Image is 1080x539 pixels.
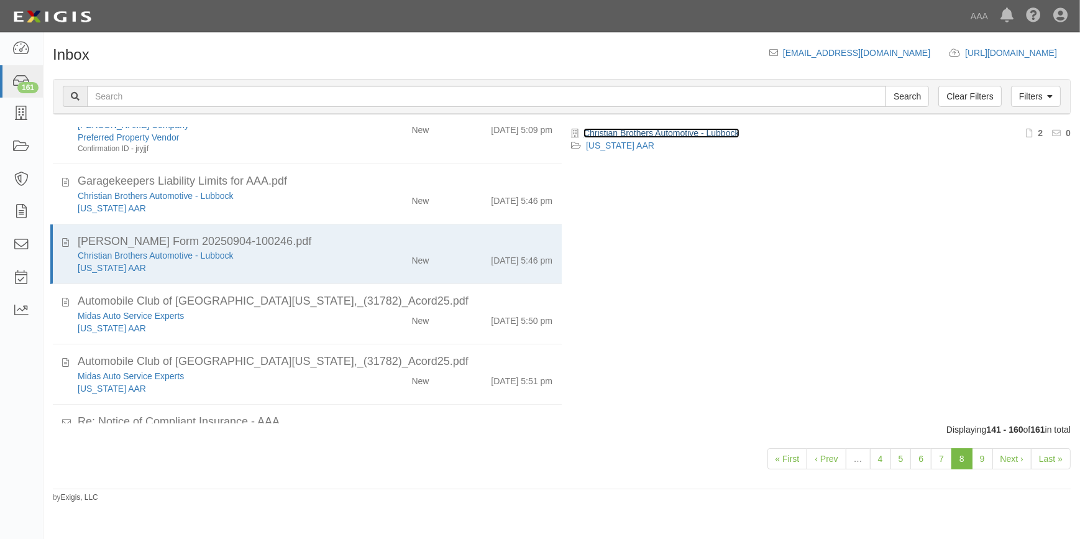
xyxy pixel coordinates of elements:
div: [DATE] 5:51 pm [491,370,552,387]
div: Christian Brothers Automotive - Lubbock [78,190,347,202]
a: Exigis, LLC [61,493,98,502]
b: 0 [1066,128,1071,138]
div: [DATE] 5:50 pm [491,310,552,327]
div: ACORD Form 20250904-100246.pdf [78,234,552,250]
b: 161 [1030,425,1045,435]
div: Displaying of in total [43,423,1080,436]
div: New [411,119,429,136]
a: [US_STATE] AAR [78,384,146,394]
input: Search [87,86,886,107]
a: Midas Auto Service Experts [78,311,184,321]
a: [US_STATE] AAR [78,263,146,273]
div: New [411,190,429,207]
a: Clear Filters [938,86,1001,107]
i: Help Center - Complianz [1026,9,1041,24]
div: Midas Auto Service Experts [78,370,347,382]
a: Christian Brothers Automotive - Lubbock [583,128,739,138]
a: [EMAIL_ADDRESS][DOMAIN_NAME] [783,48,930,58]
div: [DATE] 5:46 pm [491,249,552,267]
div: Midas Auto Service Experts [78,310,347,322]
small: by [53,492,98,503]
div: Preferred Property Vendor [78,131,347,144]
a: Last » [1031,448,1071,469]
a: 8 [951,448,972,469]
div: Garagekeepers Liability Limits for AAA.pdf [78,173,552,190]
div: 161 [17,82,39,93]
a: [US_STATE] AAR [78,323,146,333]
a: [URL][DOMAIN_NAME] [965,48,1071,58]
a: 6 [910,448,931,469]
a: Preferred Property Vendor [78,132,179,142]
div: California AAR [78,382,347,395]
a: [PERSON_NAME] Company [78,120,189,130]
div: New [411,249,429,267]
img: logo-5460c22ac91f19d4615b14bd174203de0afe785f0fc80cf4dbbc73dc1793850b.png [9,6,95,28]
div: Texas AAR [78,202,347,214]
div: [DATE] 5:09 pm [491,119,552,136]
a: … [846,448,871,469]
div: Christian Brothers Automotive - Lubbock [78,249,347,262]
a: [US_STATE] AAR [78,203,146,213]
div: Texas AAR [78,262,347,274]
a: Filters [1011,86,1061,107]
a: Christian Brothers Automotive - Lubbock [78,191,234,201]
a: Christian Brothers Automotive - Lubbock [78,251,234,260]
div: Confirmation ID - jryjjf [78,144,347,154]
a: AAA [964,4,994,29]
a: 4 [870,448,891,469]
a: [US_STATE] AAR [586,141,654,150]
div: New [411,310,429,327]
div: New [411,370,429,387]
div: [DATE] 5:46 pm [491,190,552,207]
b: 141 - 160 [987,425,1023,435]
div: Re: Notice of Compliant Insurance - AAA [78,414,552,430]
b: 2 [1038,128,1043,138]
div: Automobile Club of Southern California,_(31782)_Acord25.pdf [78,354,552,370]
a: 7 [931,448,952,469]
input: Search [886,86,929,107]
a: 5 [890,448,912,469]
a: 9 [972,448,993,469]
h1: Inbox [53,47,89,63]
a: Midas Auto Service Experts [78,371,184,381]
a: ‹ Prev [807,448,846,469]
a: Next › [992,448,1032,469]
div: Automobile Club of Southern California,_(31782)_Acord25.pdf [78,293,552,310]
div: California AAR [78,322,347,334]
a: « First [767,448,808,469]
